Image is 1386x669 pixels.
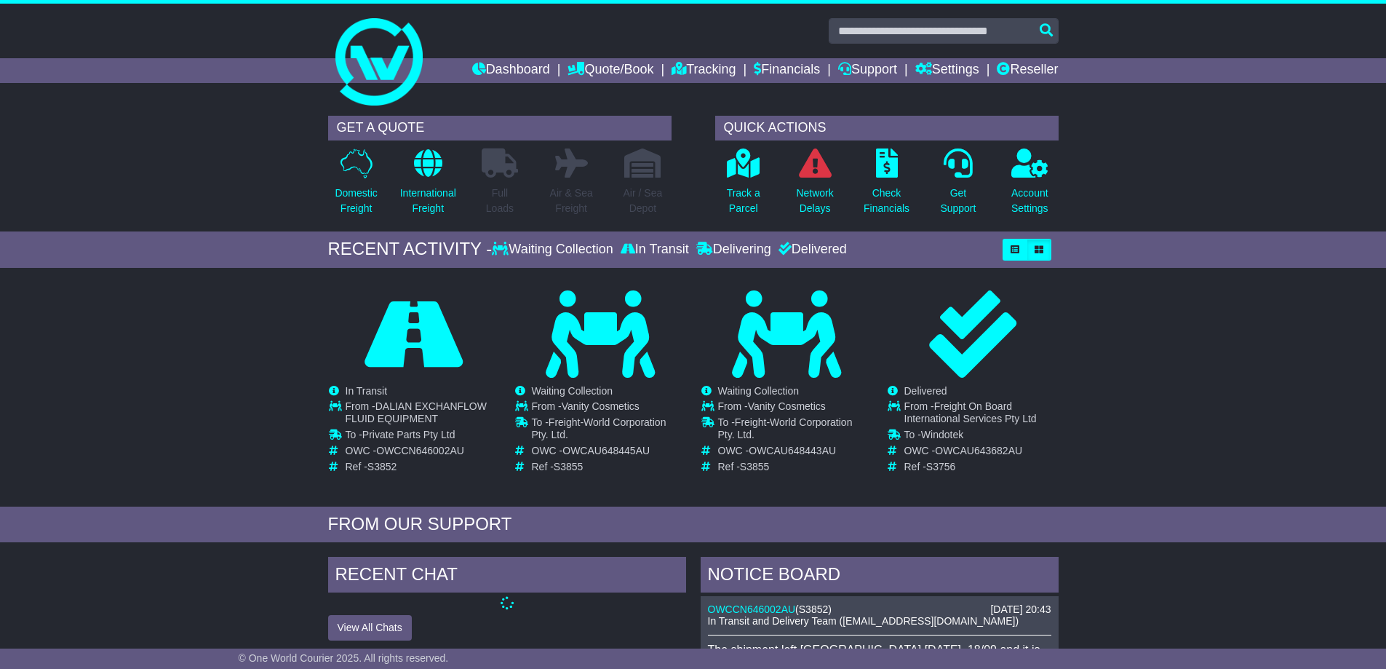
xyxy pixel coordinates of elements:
[532,416,666,440] span: Freight-World Corporation Pty. Ltd.
[367,461,397,472] span: S3852
[624,186,663,216] p: Air / Sea Depot
[997,58,1058,83] a: Reseller
[562,445,650,456] span: OWCAU648445AU
[718,416,853,440] span: Freight-World Corporation Pty. Ltd.
[328,116,672,140] div: GET A QUOTE
[727,186,760,216] p: Track a Parcel
[335,186,377,216] p: Domestic Freight
[775,242,847,258] div: Delivered
[532,461,685,473] td: Ref -
[718,461,872,473] td: Ref -
[718,445,872,461] td: OWC -
[567,58,653,83] a: Quote/Book
[904,445,1058,461] td: OWC -
[904,400,1037,424] span: Freight On Board International Services Pty Ltd
[915,58,979,83] a: Settings
[376,445,464,456] span: OWCCN646002AU
[749,445,836,456] span: OWCAU648443AU
[328,557,686,596] div: RECENT CHAT
[328,615,412,641] button: View All Chats
[904,461,1058,473] td: Ref -
[718,385,800,397] span: Waiting Collection
[990,603,1051,616] div: [DATE] 20:43
[346,400,487,424] span: DALIAN EXCHANFLOW FLUID EQUIPMENT
[334,148,378,224] a: DomesticFreight
[864,186,909,216] p: Check Financials
[748,400,826,412] span: Vanity Cosmetics
[863,148,910,224] a: CheckFinancials
[492,242,616,258] div: Waiting Collection
[718,400,872,416] td: From -
[399,148,457,224] a: InternationalFreight
[921,429,963,440] span: Windotek
[550,186,593,216] p: Air & Sea Freight
[1011,148,1049,224] a: AccountSettings
[239,652,449,664] span: © One World Courier 2025. All rights reserved.
[904,400,1058,429] td: From -
[799,603,828,615] span: S3852
[400,186,456,216] p: International Freight
[718,416,872,445] td: To -
[926,461,955,472] span: S3756
[935,445,1022,456] span: OWCAU643682AU
[362,429,455,440] span: Private Parts Pty Ltd
[532,400,685,416] td: From -
[740,461,769,472] span: S3855
[532,416,685,445] td: To -
[838,58,897,83] a: Support
[726,148,761,224] a: Track aParcel
[532,385,613,397] span: Waiting Collection
[482,186,518,216] p: Full Loads
[346,385,388,397] span: In Transit
[346,445,499,461] td: OWC -
[940,186,976,216] p: Get Support
[904,429,1058,445] td: To -
[328,514,1059,535] div: FROM OUR SUPPORT
[796,186,833,216] p: Network Delays
[715,116,1059,140] div: QUICK ACTIONS
[672,58,736,83] a: Tracking
[708,615,1019,627] span: In Transit and Delivery Team ([EMAIL_ADDRESS][DOMAIN_NAME])
[701,557,1059,596] div: NOTICE BOARD
[532,445,685,461] td: OWC -
[939,148,976,224] a: GetSupport
[554,461,583,472] span: S3855
[708,603,796,615] a: OWCCN646002AU
[346,461,499,473] td: Ref -
[346,429,499,445] td: To -
[795,148,834,224] a: NetworkDelays
[754,58,820,83] a: Financials
[617,242,693,258] div: In Transit
[328,239,493,260] div: RECENT ACTIVITY -
[904,385,947,397] span: Delivered
[346,400,499,429] td: From -
[472,58,550,83] a: Dashboard
[1011,186,1048,216] p: Account Settings
[693,242,775,258] div: Delivering
[708,603,1051,616] div: ( )
[562,400,640,412] span: Vanity Cosmetics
